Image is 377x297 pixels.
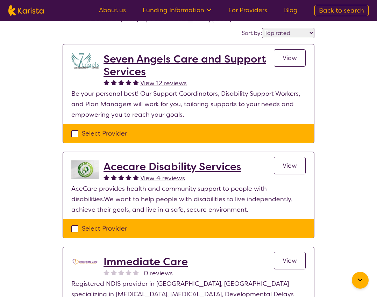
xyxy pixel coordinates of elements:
img: fullstar [133,79,139,85]
p: AceCare provides health and community support to people with disabilities.We want to help people ... [71,183,306,215]
img: fullstar [104,79,109,85]
a: Seven Angels Care and Support Services [104,53,274,78]
a: View [274,49,306,67]
img: nonereviewstar [118,269,124,275]
a: About us [99,6,126,14]
a: View 4 reviews [140,173,185,183]
img: fullstar [118,79,124,85]
img: vitx5ghzvjebwpao2mc2.png [71,255,99,268]
a: For Providers [228,6,267,14]
img: lugdbhoacugpbhbgex1l.png [71,53,99,68]
span: View [283,256,297,265]
img: fullstar [104,174,109,180]
a: View [274,252,306,269]
span: Back to search [319,6,364,15]
span: View 4 reviews [140,174,185,182]
img: fullstar [126,79,131,85]
img: fullstar [118,174,124,180]
img: fullstar [111,174,117,180]
a: View [274,157,306,174]
img: nonereviewstar [104,269,109,275]
img: nonereviewstar [133,269,139,275]
img: fullstar [133,174,139,180]
a: Back to search [314,5,369,16]
span: 0 reviews [144,268,173,278]
a: Acecare Disability Services [104,160,241,173]
img: nonereviewstar [126,269,131,275]
img: fullstar [111,79,117,85]
span: View [283,161,297,170]
img: ygzmrtobtrewhewwniw4.jpg [71,160,99,179]
span: View 12 reviews [140,79,187,87]
a: Blog [284,6,298,14]
img: nonereviewstar [111,269,117,275]
img: fullstar [126,174,131,180]
p: Be your personal best! Our Support Coordinators, Disability Support Workers, and Plan Managers wi... [71,88,306,120]
label: Sort by: [242,29,262,37]
span: View [283,54,297,62]
img: Karista logo [8,5,44,16]
a: View 12 reviews [140,78,187,88]
a: Funding Information [143,6,212,14]
a: Immediate Care [104,255,188,268]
